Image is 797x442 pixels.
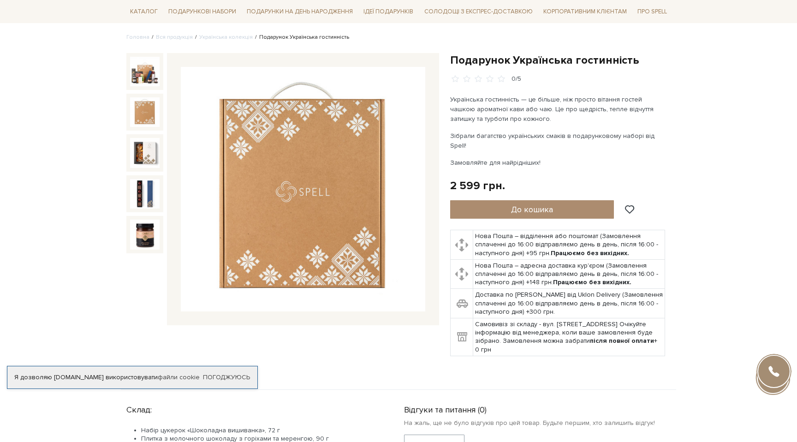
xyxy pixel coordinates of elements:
[473,318,665,356] td: Самовивіз зі складу - вул. [STREET_ADDRESS] Очікуйте інформацію від менеджера, коли ваше замовлен...
[590,337,654,345] b: після повної оплати
[130,179,160,209] img: Подарунок Українська гостинність
[450,158,666,167] p: Замовляйте для найрідніших!
[473,289,665,318] td: Доставка по [PERSON_NAME] від Uklon Delivery (Замовлення сплаченні до 16:00 відправляємо день в д...
[156,34,193,41] a: Вся продукція
[158,373,200,381] a: файли cookie
[540,4,630,19] a: Корпоративним клієнтам
[165,5,240,19] span: Подарункові набори
[421,4,536,19] a: Солодощі з експрес-доставкою
[450,179,505,193] div: 2 599 грн.
[126,401,382,415] div: Склад:
[450,131,666,150] p: Зібрали багатство українських смаків в подарунковому наборі від Spell!
[512,75,521,84] div: 0/5
[199,34,253,41] a: Українська колекція
[634,5,671,19] span: Про Spell
[130,138,160,167] img: Подарунок Українська гостинність
[404,401,671,415] div: Відгуки та питання (0)
[450,200,614,219] button: До кошика
[450,95,666,124] p: Українська гостинність — це більше, ніж просто вітання гостей чашкою ароматної кави або чаю. Це п...
[511,204,553,215] span: До кошика
[7,373,257,382] div: Я дозволяю [DOMAIN_NAME] використовувати
[404,419,671,427] p: На жаль, ще не було відгуків про цей товар. Будьте першим, хто залишить відгук!
[130,220,160,249] img: Подарунок Українська гостинність
[203,373,250,382] a: Погоджуюсь
[141,426,382,435] li: Набір цукерок «Шоколадна вишиванка», 72 г
[130,57,160,86] img: Подарунок Українська гостинність
[473,259,665,289] td: Нова Пошта – адресна доставка кур'єром (Замовлення сплаченні до 16:00 відправляємо день в день, п...
[553,278,631,286] b: Працюємо без вихідних.
[473,230,665,260] td: Нова Пошта – відділення або поштомат (Замовлення сплаченні до 16:00 відправляємо день в день, піс...
[126,5,161,19] span: Каталог
[253,33,349,42] li: Подарунок Українська гостинність
[551,249,629,257] b: Працюємо без вихідних.
[243,5,357,19] span: Подарунки на День народження
[360,5,417,19] span: Ідеї подарунків
[450,53,671,67] h1: Подарунок Українська гостинність
[126,34,149,41] a: Головна
[130,97,160,127] img: Подарунок Українська гостинність
[181,67,425,311] img: Подарунок Українська гостинність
